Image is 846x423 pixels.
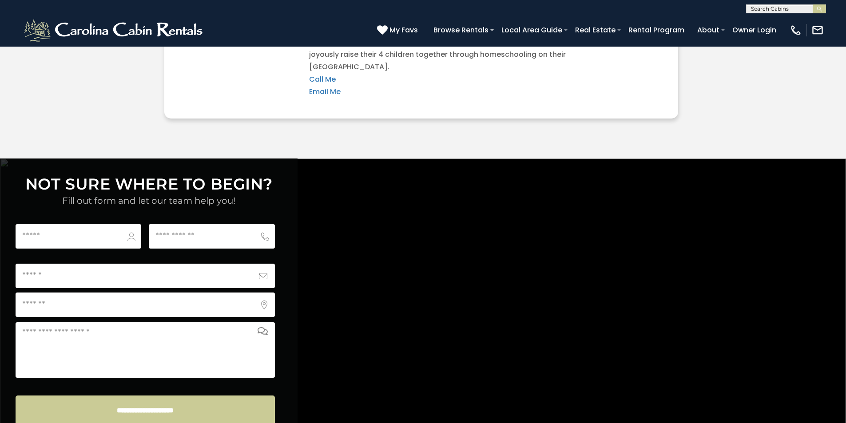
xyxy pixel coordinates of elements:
[22,17,207,43] img: White-1-2.png
[728,22,781,38] a: Owner Login
[309,87,341,97] a: Email Me
[693,22,724,38] a: About
[790,24,802,36] img: phone-regular-white.png
[16,196,282,206] h4: Fill out form and let our team help you!
[309,74,336,84] a: Call Me
[377,24,420,36] a: My Favs
[811,24,824,36] img: mail-regular-white.png
[624,22,689,38] a: Rental Program
[571,22,620,38] a: Real Estate
[389,24,418,36] span: My Favs
[16,174,282,194] h3: NOT SURE WHERE TO BEGIN?
[429,22,493,38] a: Browse Rentals
[497,22,567,38] a: Local Area Guide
